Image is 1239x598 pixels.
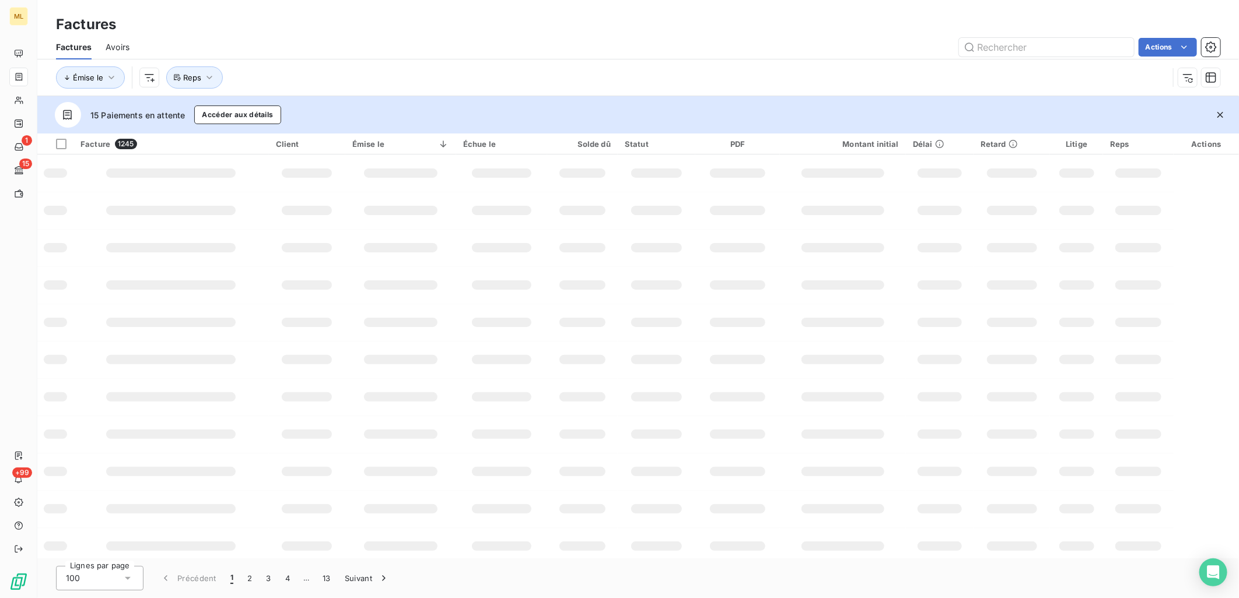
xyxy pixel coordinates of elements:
[66,572,80,584] span: 100
[56,66,125,89] button: Émise le
[1110,139,1166,149] div: Reps
[56,14,116,35] h3: Factures
[12,467,32,478] span: +99
[223,566,240,590] button: 1
[278,566,297,590] button: 4
[913,139,967,149] div: Délai
[625,139,688,149] div: Statut
[9,572,28,591] img: Logo LeanPay
[115,139,137,149] span: 1245
[106,41,129,53] span: Avoirs
[19,159,32,169] span: 15
[1199,558,1227,586] div: Open Intercom Messenger
[702,139,773,149] div: PDF
[90,109,185,121] span: 15 Paiements en attente
[166,66,223,89] button: Reps
[276,139,338,149] div: Client
[338,566,397,590] button: Suivant
[153,566,223,590] button: Précédent
[463,139,540,149] div: Échue le
[316,566,338,590] button: 13
[1057,139,1096,149] div: Litige
[22,135,32,146] span: 1
[230,572,233,584] span: 1
[73,73,103,82] span: Émise le
[260,566,278,590] button: 3
[1181,139,1232,149] div: Actions
[981,139,1043,149] div: Retard
[297,569,316,588] span: …
[80,139,110,149] span: Facture
[240,566,259,590] button: 2
[1139,38,1197,57] button: Actions
[554,139,611,149] div: Solde dû
[787,139,899,149] div: Montant initial
[352,139,449,149] div: Émise le
[959,38,1134,57] input: Rechercher
[9,7,28,26] div: ML
[56,41,92,53] span: Factures
[183,73,201,82] span: Reps
[194,105,281,124] button: Accéder aux détails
